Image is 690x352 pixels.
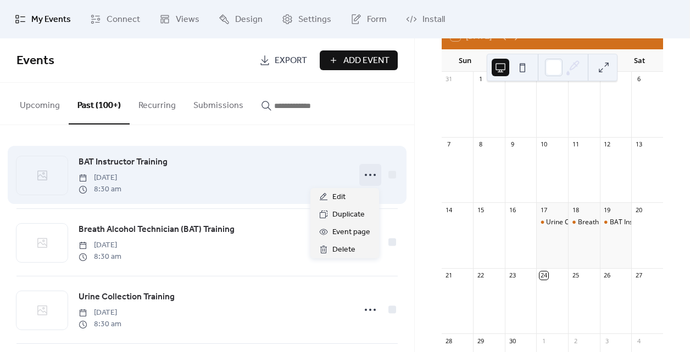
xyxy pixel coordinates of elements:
a: Design [210,4,271,34]
span: Event page [332,226,370,239]
span: Design [235,13,263,26]
div: 16 [508,206,516,214]
div: 27 [635,271,643,280]
span: Connect [107,13,140,26]
div: 17 [539,206,548,214]
span: My Events [31,13,71,26]
div: 11 [571,140,580,149]
span: [DATE] [79,172,121,184]
div: Urine Collection Training [546,218,622,227]
button: Submissions [185,83,252,123]
a: Form [342,4,395,34]
div: 29 [476,337,485,345]
span: 8:30 am [79,319,121,330]
div: 3 [603,337,611,345]
div: Urine Collection Training [536,218,568,227]
div: 1 [476,75,485,83]
div: 22 [476,271,485,280]
div: 19 [603,206,611,214]
div: Sat [625,50,654,72]
div: BAT Instructor Training [600,218,632,227]
span: Settings [298,13,331,26]
div: 10 [539,140,548,149]
div: 1 [539,337,548,345]
div: 5 [603,75,611,83]
div: 21 [445,271,453,280]
div: 23 [508,271,516,280]
span: Delete [332,243,355,257]
div: 14 [445,206,453,214]
div: Thu [567,50,596,72]
div: 3 [539,75,548,83]
a: Views [151,4,208,34]
span: [DATE] [79,240,121,251]
div: 20 [635,206,643,214]
div: Tue [509,50,538,72]
a: Connect [82,4,148,34]
span: Events [16,49,54,73]
div: Wed [538,50,567,72]
div: 12 [603,140,611,149]
span: Install [422,13,445,26]
span: Duplicate [332,208,365,222]
span: 8:30 am [79,184,121,195]
a: BAT Instructor Training [79,155,168,169]
div: 4 [635,337,643,345]
div: Mon [480,50,509,72]
span: Add Event [343,54,389,67]
div: Fri [596,50,625,72]
div: 30 [508,337,516,345]
div: 2 [571,337,580,345]
a: Settings [274,4,340,34]
span: Edit [332,191,346,204]
div: 4 [571,75,580,83]
button: Recurring [130,83,185,123]
a: Install [398,4,453,34]
span: Export [275,54,307,67]
a: Export [251,50,315,70]
span: Views [176,13,199,26]
div: 28 [445,337,453,345]
div: 13 [635,140,643,149]
div: Breath Alcohol Technician (BAT) Training [568,218,600,227]
div: BAT Instructor Training [610,218,681,227]
span: BAT Instructor Training [79,156,168,169]
a: Breath Alcohol Technician (BAT) Training [79,223,235,237]
div: 26 [603,271,611,280]
button: Add Event [320,50,398,70]
div: 6 [635,75,643,83]
span: Form [367,13,387,26]
div: 18 [571,206,580,214]
div: 25 [571,271,580,280]
div: Sun [450,50,480,72]
span: [DATE] [79,307,121,319]
button: Past (100+) [69,83,130,124]
div: 2 [508,75,516,83]
a: My Events [7,4,79,34]
div: 31 [445,75,453,83]
div: 8 [476,140,485,149]
span: Urine Collection Training [79,291,175,304]
span: 8:30 am [79,251,121,263]
a: Urine Collection Training [79,290,175,304]
button: Upcoming [11,83,69,123]
div: 24 [539,271,548,280]
div: 7 [445,140,453,149]
div: 15 [476,206,485,214]
div: 9 [508,140,516,149]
